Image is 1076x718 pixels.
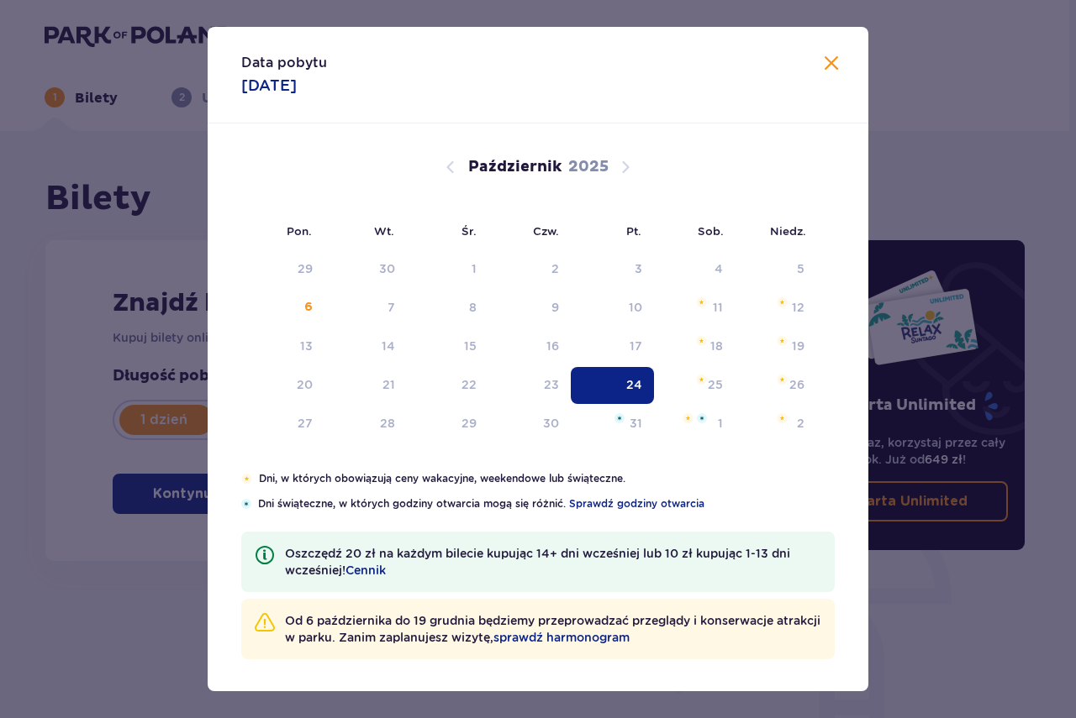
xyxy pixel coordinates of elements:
[462,376,477,393] div: 22
[696,336,707,346] img: Pomarańczowa gwiazdka
[683,413,694,423] img: Pomarańczowa gwiazdka
[654,406,736,443] td: sobota, 1 listopada 2025
[324,367,408,404] td: wtorek, 21 października 2025
[298,260,313,277] div: 29
[569,496,704,511] a: Sprawdź godziny otwarcia
[543,415,559,432] div: 30
[488,367,572,404] td: czwartek, 23 października 2025
[407,328,488,365] td: środa, 15 października 2025
[298,415,313,432] div: 27
[630,338,642,354] div: 17
[462,224,477,238] small: Śr.
[571,367,654,404] td: Data zaznaczona. piątek, 24 października 2025
[551,260,559,277] div: 2
[324,406,408,443] td: wtorek, 28 października 2025
[241,76,297,96] p: [DATE]
[696,297,707,307] img: Pomarańczowa gwiazdka
[241,290,324,327] td: poniedziałek, 6 października 2025
[287,224,312,238] small: Pon.
[533,224,559,238] small: Czw.
[777,336,788,346] img: Pomarańczowa gwiazdka
[300,338,313,354] div: 13
[440,157,461,177] button: Poprzedni miesiąc
[551,299,559,316] div: 9
[568,157,609,177] p: 2025
[241,251,324,288] td: Data niedostępna. poniedziałek, 29 września 2025
[654,328,736,365] td: sobota, 18 października 2025
[797,260,804,277] div: 5
[777,413,788,423] img: Pomarańczowa gwiazdka
[710,338,723,354] div: 18
[571,251,654,288] td: Data niedostępna. piątek, 3 października 2025
[735,328,816,365] td: niedziela, 19 października 2025
[629,299,642,316] div: 10
[241,499,251,509] img: Niebieska gwiazdka
[735,251,816,288] td: Data niedostępna. niedziela, 5 października 2025
[382,376,395,393] div: 21
[544,376,559,393] div: 23
[297,376,313,393] div: 20
[635,260,642,277] div: 3
[777,297,788,307] img: Pomarańczowa gwiazdka
[241,367,324,404] td: poniedziałek, 20 października 2025
[698,224,724,238] small: Sob.
[735,367,816,404] td: niedziela, 26 października 2025
[630,415,642,432] div: 31
[472,260,477,277] div: 1
[258,496,835,511] p: Dni świąteczne, w których godziny otwarcia mogą się różnić.
[382,338,395,354] div: 14
[379,260,395,277] div: 30
[654,251,736,288] td: Data niedostępna. sobota, 4 października 2025
[462,415,477,432] div: 29
[615,157,636,177] button: Następny miesiąc
[469,299,477,316] div: 8
[241,328,324,365] td: poniedziałek, 13 października 2025
[285,612,821,646] p: Od 6 października do 19 grudnia będziemy przeprowadzać przeglądy i konserwacje atrakcji w parku. ...
[697,413,707,423] img: Niebieska gwiazdka
[789,376,804,393] div: 26
[777,375,788,385] img: Pomarańczowa gwiazdka
[715,260,723,277] div: 4
[374,224,394,238] small: Wt.
[388,299,395,316] div: 7
[380,415,395,432] div: 28
[488,251,572,288] td: Data niedostępna. czwartek, 2 października 2025
[241,474,252,484] img: Pomarańczowa gwiazdka
[614,413,625,423] img: Niebieska gwiazdka
[285,545,821,579] p: Oszczędź 20 zł na każdym bilecie kupując 14+ dni wcześniej lub 10 zł kupując 1-13 dni wcześniej!
[713,299,723,316] div: 11
[708,376,723,393] div: 25
[407,290,488,327] td: środa, 8 października 2025
[407,367,488,404] td: środa, 22 października 2025
[571,290,654,327] td: piątek, 10 października 2025
[735,290,816,327] td: niedziela, 12 października 2025
[241,406,324,443] td: poniedziałek, 27 października 2025
[324,290,408,327] td: wtorek, 7 października 2025
[493,629,630,646] span: sprawdź harmonogram
[792,299,804,316] div: 12
[324,251,408,288] td: Data niedostępna. wtorek, 30 września 2025
[546,338,559,354] div: 16
[464,338,477,354] div: 15
[407,251,488,288] td: Data niedostępna. środa, 1 października 2025
[488,290,572,327] td: czwartek, 9 października 2025
[654,367,736,404] td: sobota, 25 października 2025
[718,415,723,432] div: 1
[626,224,641,238] small: Pt.
[654,290,736,327] td: sobota, 11 października 2025
[571,406,654,443] td: piątek, 31 października 2025
[797,415,804,432] div: 2
[488,328,572,365] td: czwartek, 16 października 2025
[488,406,572,443] td: czwartek, 30 października 2025
[345,562,386,579] a: Cennik
[259,471,835,486] p: Dni, w których obowiązują ceny wakacyjne, weekendowe lub świąteczne.
[770,224,806,238] small: Niedz.
[324,328,408,365] td: wtorek, 14 października 2025
[304,299,313,316] div: 6
[468,157,562,177] p: Październik
[792,338,804,354] div: 19
[735,406,816,443] td: niedziela, 2 listopada 2025
[407,406,488,443] td: środa, 29 października 2025
[571,328,654,365] td: piątek, 17 października 2025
